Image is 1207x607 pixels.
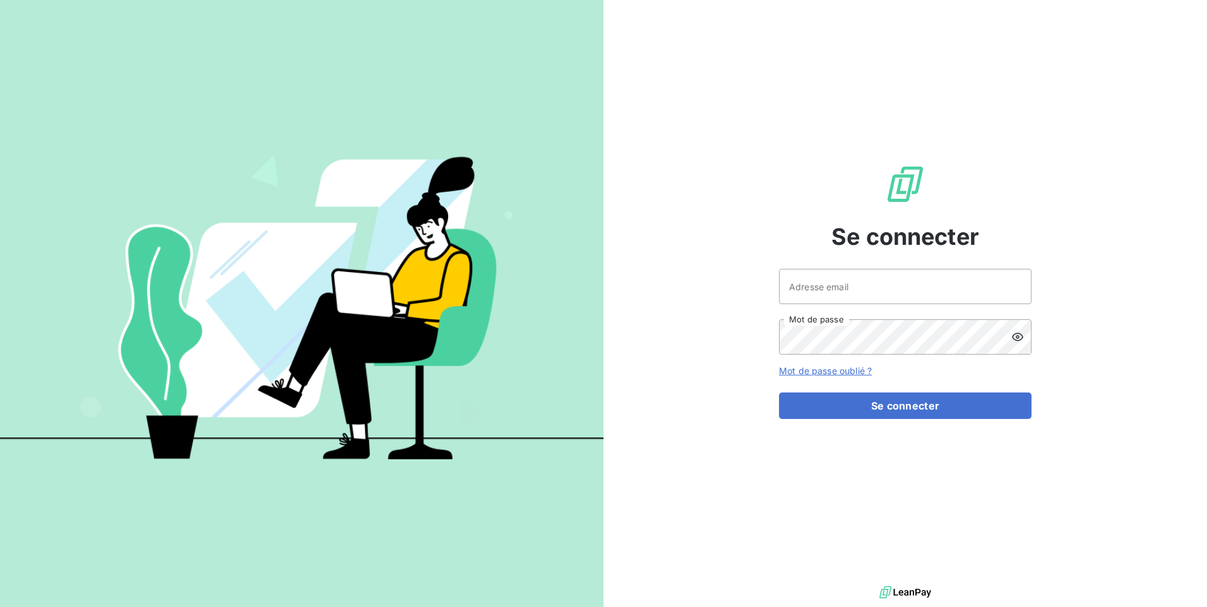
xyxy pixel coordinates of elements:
[779,269,1032,304] input: placeholder
[885,164,925,204] img: Logo LeanPay
[779,365,872,376] a: Mot de passe oublié ?
[831,220,979,254] span: Se connecter
[879,583,931,602] img: logo
[779,392,1032,419] button: Se connecter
